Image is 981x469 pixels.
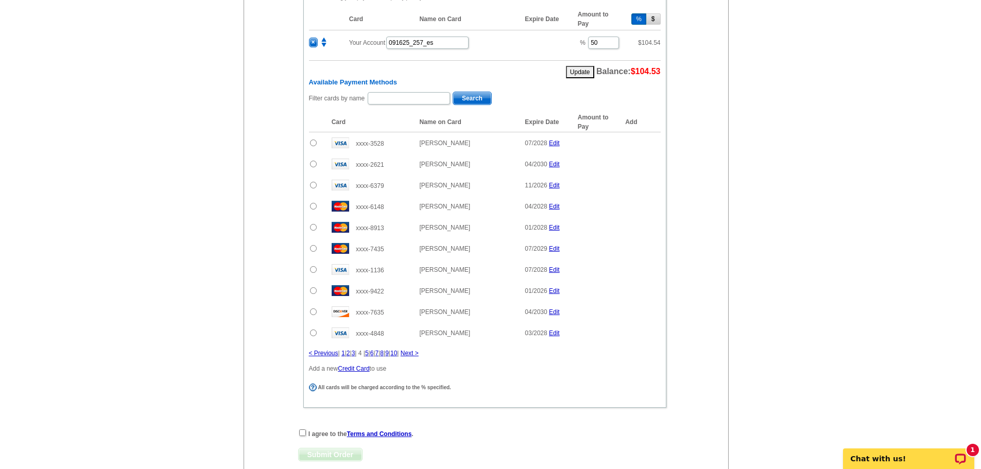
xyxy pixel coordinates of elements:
[525,224,547,231] span: 01/2028
[642,39,661,46] span: 104.54
[356,288,384,295] span: xxxx-9422
[299,448,362,461] span: Submit Order
[414,112,520,132] th: Name on Card
[549,224,560,231] a: Edit
[332,285,349,296] img: mast.gif
[332,222,349,233] img: mast.gif
[356,140,384,147] span: xxxx-3528
[525,140,547,147] span: 07/2028
[631,67,661,76] span: $104.53
[356,203,384,211] span: xxxx-6148
[356,161,384,168] span: xxxx-2621
[347,430,412,438] a: Terms and Conditions
[347,350,350,357] a: 2
[549,182,560,189] a: Edit
[525,161,547,168] span: 04/2030
[525,308,547,316] span: 04/2030
[549,266,560,273] a: Edit
[525,329,547,337] span: 03/2028
[332,159,349,169] img: visa.gif
[356,182,384,189] span: xxxx-6379
[332,180,349,190] img: visa.gif
[309,94,365,103] label: Filter cards by name
[453,92,491,105] span: Search
[344,8,415,30] th: Card
[631,13,646,25] button: %
[365,350,369,357] a: 5
[525,245,547,252] span: 07/2029
[566,66,594,78] button: Update
[338,365,369,372] a: Credit Card
[332,201,349,212] img: mast.gif
[549,161,560,168] a: Edit
[332,306,349,317] img: disc.gif
[625,112,660,132] th: Add
[646,13,661,25] button: $
[356,224,384,232] span: xxxx-8913
[549,308,560,316] a: Edit
[332,327,349,338] img: visa.gif
[386,37,469,49] input: PO #:
[309,38,318,47] button: ×
[332,137,349,148] img: visa.gif
[356,330,384,337] span: xxxx-4848
[580,39,586,46] span: %
[356,246,384,253] span: xxxx-7435
[309,38,317,47] span: ×
[326,112,415,132] th: Card
[549,245,560,252] a: Edit
[573,8,625,30] th: Amount to Pay
[356,309,384,316] span: xxxx-7635
[419,308,470,316] span: [PERSON_NAME]
[309,384,658,392] div: All cards will be charged according to the % specified.
[549,203,560,210] a: Edit
[419,245,470,252] span: [PERSON_NAME]
[419,182,470,189] span: [PERSON_NAME]
[332,264,349,275] img: visa.gif
[525,203,547,210] span: 04/2028
[309,349,661,358] div: | | | | 4 | | | | | | |
[419,161,470,168] span: [PERSON_NAME]
[309,78,661,86] h6: Available Payment Methods
[380,350,384,357] a: 8
[319,38,329,47] img: move.png
[309,350,338,357] a: < Previous
[332,243,349,254] img: mast.gif
[836,437,981,469] iframe: LiveChat chat widget
[419,140,470,147] span: [PERSON_NAME]
[638,39,660,46] span: $
[309,364,661,373] p: Add a new to use
[390,350,397,357] a: 10
[375,350,379,357] a: 7
[525,182,547,189] span: 11/2026
[419,224,470,231] span: [PERSON_NAME]
[352,350,355,357] a: 3
[525,287,547,294] span: 01/2026
[549,287,560,294] a: Edit
[370,350,374,357] a: 6
[308,430,414,438] strong: I agree to the .
[453,92,492,105] button: Search
[344,30,573,55] td: Your Account
[341,350,345,357] a: 1
[596,67,661,76] span: Balance:
[385,350,389,357] a: 9
[520,8,572,30] th: Expire Date
[401,350,419,357] a: Next >
[419,287,470,294] span: [PERSON_NAME]
[520,112,572,132] th: Expire Date
[419,203,470,210] span: [PERSON_NAME]
[414,8,520,30] th: Name on Card
[356,267,384,274] span: xxxx-1136
[573,112,625,132] th: Amount to Pay
[549,140,560,147] a: Edit
[525,266,547,273] span: 07/2028
[549,329,560,337] a: Edit
[419,329,470,337] span: [PERSON_NAME]
[419,266,470,273] span: [PERSON_NAME]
